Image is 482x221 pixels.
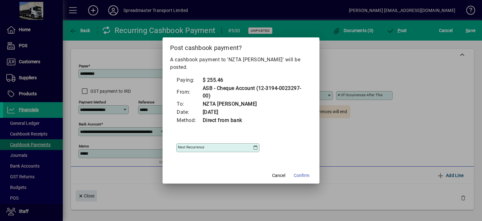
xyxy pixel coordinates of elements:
[163,37,319,56] h2: Post cashbook payment?
[178,145,204,149] mat-label: Next recurrence
[202,116,306,124] td: Direct from bank
[202,84,306,100] td: ASB - Cheque Account (12-3194-0023297-00)
[176,108,202,116] td: Date:
[202,108,306,116] td: [DATE]
[269,170,289,181] button: Cancel
[272,172,285,179] span: Cancel
[202,76,306,84] td: $ 255.46
[291,170,312,181] button: Confirm
[176,76,202,84] td: Paying:
[294,172,309,179] span: Confirm
[176,116,202,124] td: Method:
[176,100,202,108] td: To:
[170,56,312,71] p: A cashbook payment to 'NZTA [PERSON_NAME]' will be posted.
[202,100,306,108] td: NZTA [PERSON_NAME]
[176,84,202,100] td: From:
